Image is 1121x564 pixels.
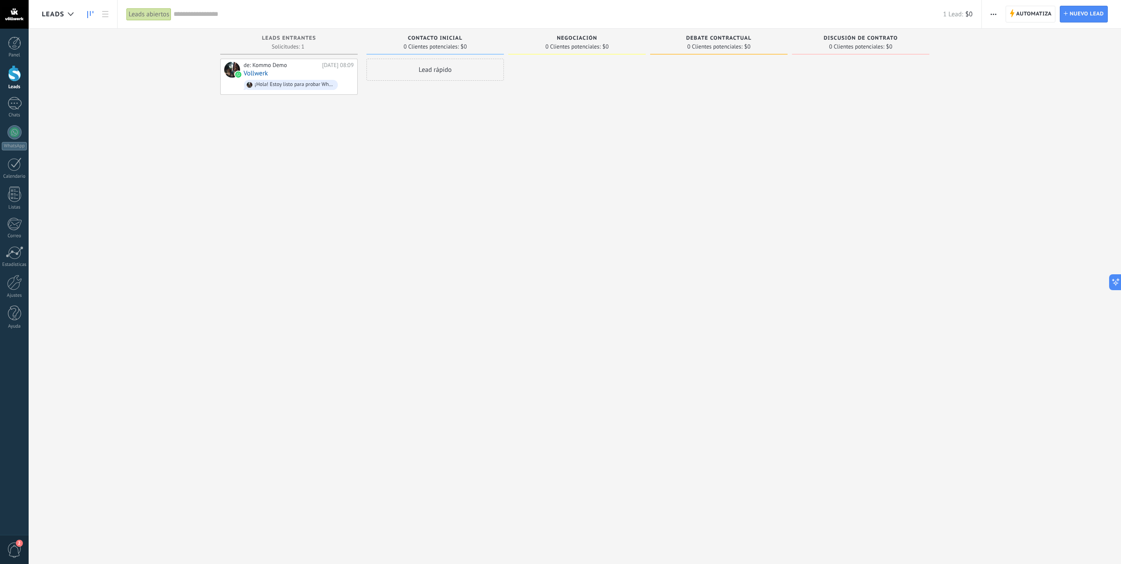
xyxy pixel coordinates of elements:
[796,35,925,43] div: Discusión de contrato
[2,324,27,329] div: Ayuda
[366,59,504,81] div: Lead rápido
[42,10,64,19] span: Leads
[461,44,467,49] span: $0
[408,35,462,41] span: Contacto inicial
[943,10,963,19] span: 1 Lead:
[272,44,304,49] span: Solicitudes: 1
[2,84,27,90] div: Leads
[1060,6,1108,22] a: Nuevo lead
[262,35,316,41] span: Leads Entrantes
[255,82,334,88] div: ¡Hola! Estoy listo para probar WhatsApp en Kommo. Mi código de verificación es C3CW0L
[744,44,751,49] span: $0
[322,62,354,69] div: [DATE] 08:09
[987,6,1000,22] button: Más
[403,44,459,49] span: 0 Clientes potenciales:
[2,205,27,210] div: Listas
[244,70,268,77] a: Vollwerk
[2,112,27,118] div: Chats
[513,35,641,43] div: Negociación
[371,35,499,43] div: Contacto inicial
[824,35,898,41] span: Discusión de contrato
[98,6,113,23] a: Lista
[2,262,27,268] div: Estadísticas
[126,8,171,21] div: Leads abiertos
[886,44,892,49] span: $0
[557,35,597,41] span: Negociación
[687,44,742,49] span: 0 Clientes potenciales:
[235,71,241,78] img: waba.svg
[545,44,600,49] span: 0 Clientes potenciales:
[655,35,783,43] div: Debate contractual
[2,142,27,150] div: WhatsApp
[2,174,27,179] div: Calendario
[829,44,884,49] span: 0 Clientes potenciales:
[2,293,27,299] div: Ajustes
[244,62,319,69] div: de: Kommo Demo
[603,44,609,49] span: $0
[1016,6,1052,22] span: Automatiza
[2,233,27,239] div: Correo
[83,6,98,23] a: Leads
[1006,6,1056,22] a: Automatiza
[686,35,751,41] span: Debate contractual
[2,52,27,58] div: Panel
[1069,6,1104,22] span: Nuevo lead
[225,35,353,43] div: Leads Entrantes
[224,62,240,78] div: Vollwerk
[966,10,973,19] span: $0
[16,540,23,547] span: 2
